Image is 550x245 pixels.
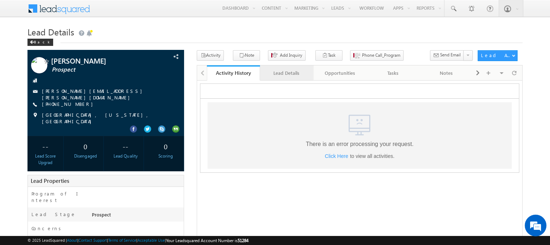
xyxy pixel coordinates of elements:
button: Phone Call_Program [350,50,404,61]
span: [GEOGRAPHIC_DATA], [US_STATE], [GEOGRAPHIC_DATA] [42,112,169,125]
div: Disengaged [69,153,102,159]
a: Activity History [207,65,260,81]
a: Acceptable Use [137,238,165,242]
a: Contact Support [78,238,107,242]
button: Task [315,50,342,61]
span: © 2025 LeadSquared | | | | | [27,237,248,244]
div: Tasks [372,69,413,77]
div: Notes [426,69,467,77]
span: Your Leadsquared Account Number is [166,238,248,243]
div: to view all activities. [109,73,217,78]
a: Lead Details [260,65,313,81]
button: Lead Actions [478,50,517,61]
img: Profile photo [31,57,47,76]
button: Activity [197,50,224,61]
span: Click Here [128,73,151,78]
button: Add Inquiry [268,50,306,61]
div: 0 [69,139,102,153]
div: Scoring [150,153,182,159]
a: Back [27,38,57,44]
a: About [67,238,77,242]
span: There is an error processing your request. [109,60,217,66]
label: Concerns [31,225,64,232]
a: Tasks [367,65,420,81]
a: Opportunities [314,65,367,81]
label: Lead Stage [31,211,76,218]
div: Lead Quality [110,153,142,159]
span: Prospect [52,66,149,73]
button: Send Email [430,50,464,61]
div: Back [27,39,53,46]
a: Notes [420,65,473,81]
div: 0 [150,139,182,153]
span: Phone Call_Program [362,52,400,59]
a: [PERSON_NAME][EMAIL_ADDRESS][PERSON_NAME][DOMAIN_NAME] [42,88,146,100]
span: Send Email [440,52,461,58]
span: [PERSON_NAME] [51,57,148,64]
div: -- [29,139,61,153]
div: -- [110,139,142,153]
div: Opportunities [319,69,360,77]
span: [PHONE_NUMBER] [42,101,97,108]
span: Lead Properties [31,177,69,184]
span: 51284 [238,238,248,243]
span: Lead Details [27,26,74,38]
div: Prospect [90,211,184,221]
div: Lead Actions [481,52,512,59]
button: Note [233,50,260,61]
div: Activity History [212,69,255,76]
div: Lead Score Upgrad [29,153,61,166]
label: Program of Interest [31,190,84,203]
div: Lead Details [266,69,307,77]
a: Terms of Service [108,238,136,242]
span: Add Inquiry [280,52,302,59]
